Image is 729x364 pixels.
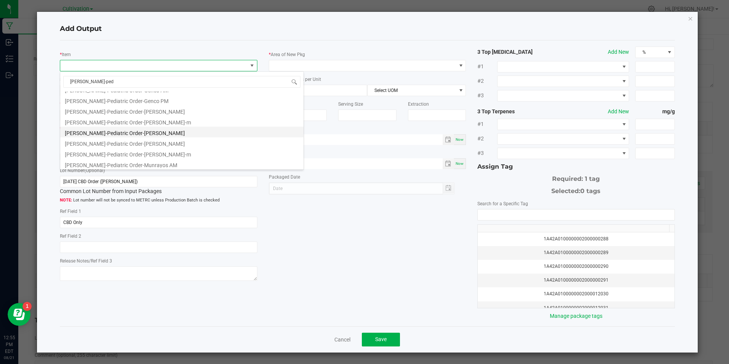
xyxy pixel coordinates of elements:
span: Now [456,161,464,166]
iframe: Resource center unread badge [22,302,32,311]
div: Required: 1 tag [477,171,674,184]
input: NO DATA FOUND [478,209,674,220]
div: 1A42A0100000002000000291 [482,277,670,284]
span: 0 tags [580,187,601,195]
button: Save [362,333,400,346]
div: 1A42A0100000002000012030 [482,290,670,298]
label: Ref Field 2 [60,233,81,240]
input: Date [269,134,443,144]
input: Date [269,158,443,168]
strong: 3 Top Terpenes [477,108,556,116]
span: (Optional) [84,168,105,173]
span: Lot number will not be synced to METRC unless Production Batch is checked [60,197,257,204]
label: Extraction [408,101,429,108]
span: Save [375,336,387,342]
h4: Add Output [60,24,674,34]
label: Area of New Pkg [271,51,305,58]
label: Release Notes/Ref Field 3 [60,258,112,264]
iframe: Resource center [8,303,31,326]
div: 1A42A0100000002000000290 [482,263,670,270]
div: 1A42A0100000002000012031 [482,304,670,312]
span: NO DATA FOUND [497,119,629,130]
strong: mg/g [635,108,674,116]
span: #1 [477,120,497,128]
label: Serving Size [338,101,363,108]
span: Now [456,137,464,142]
span: % [636,47,665,58]
div: Assign Tag [477,162,674,171]
span: Toggle calendar [443,158,454,169]
label: Lot Number [60,167,105,174]
span: #2 [477,77,497,85]
button: Add New [608,48,629,56]
label: Ref Field 1 [60,208,81,215]
div: 1A42A0100000002000000288 [482,235,670,243]
div: Common Lot Number from Input Packages [60,176,257,195]
span: #2 [477,135,497,143]
label: Search for a Specific Tag [477,200,528,207]
span: #3 [477,149,497,157]
span: #3 [477,92,497,100]
span: Toggle calendar [443,134,454,145]
span: NO DATA FOUND [497,133,629,145]
div: 1A42A0100000002000000289 [482,249,670,256]
span: #1 [477,63,497,71]
div: Selected: [477,184,674,196]
label: Packaged Date [269,174,300,180]
label: Item [62,51,71,58]
a: Cancel [334,336,350,343]
span: Select UOM [368,85,456,96]
button: Add New [608,108,629,116]
strong: 3 Top [MEDICAL_DATA] [477,48,556,56]
a: Manage package tags [550,313,602,319]
span: NO DATA FOUND [497,148,629,159]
